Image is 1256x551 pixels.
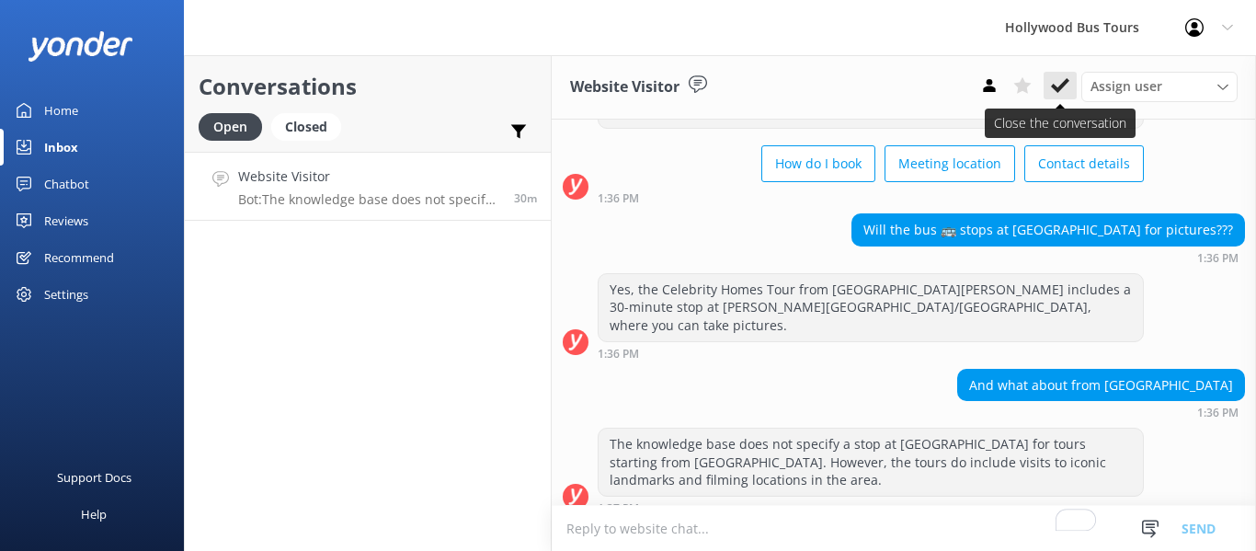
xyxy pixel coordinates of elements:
[570,75,679,99] h3: Website Visitor
[598,193,639,204] strong: 1:36 PM
[44,276,88,313] div: Settings
[1024,145,1144,182] button: Contact details
[851,251,1245,264] div: Sep 05 2025 01:36pm (UTC -07:00) America/Tijuana
[44,202,88,239] div: Reviews
[238,191,500,208] p: Bot: The knowledge base does not specify a stop at [GEOGRAPHIC_DATA] for tours starting from [GEO...
[28,31,133,62] img: yonder-white-logo.png
[199,113,262,141] div: Open
[57,459,131,496] div: Support Docs
[761,145,875,182] button: How do I book
[598,349,639,360] strong: 1:36 PM
[552,506,1256,551] textarea: To enrich screen reader interactions, please activate Accessibility in Grammarly extension settings
[199,116,271,136] a: Open
[44,239,114,276] div: Recommend
[599,274,1143,341] div: Yes, the Celebrity Homes Tour from [GEOGRAPHIC_DATA][PERSON_NAME] includes a 30-minute stop at [P...
[1197,408,1239,419] strong: 1:36 PM
[238,166,500,187] h4: Website Visitor
[514,190,537,206] span: Sep 05 2025 01:36pm (UTC -07:00) America/Tijuana
[271,116,350,136] a: Closed
[852,214,1244,246] div: Will the bus 🚌 stops at [GEOGRAPHIC_DATA] for pictures???
[1197,253,1239,264] strong: 1:36 PM
[81,496,107,533] div: Help
[44,92,78,129] div: Home
[598,347,1144,360] div: Sep 05 2025 01:36pm (UTC -07:00) America/Tijuana
[599,429,1143,496] div: The knowledge base does not specify a stop at [GEOGRAPHIC_DATA] for tours starting from [GEOGRAPH...
[199,69,537,104] h2: Conversations
[1090,76,1162,97] span: Assign user
[885,145,1015,182] button: Meeting location
[598,501,1144,514] div: Sep 05 2025 01:37pm (UTC -07:00) America/Tijuana
[1081,72,1238,101] div: Assign User
[271,113,341,141] div: Closed
[957,406,1245,419] div: Sep 05 2025 01:36pm (UTC -07:00) America/Tijuana
[598,191,1144,204] div: Sep 05 2025 01:36pm (UTC -07:00) America/Tijuana
[44,129,78,166] div: Inbox
[598,503,639,514] strong: 1:37 PM
[44,166,89,202] div: Chatbot
[958,370,1244,401] div: And what about from [GEOGRAPHIC_DATA]
[185,152,551,221] a: Website VisitorBot:The knowledge base does not specify a stop at [GEOGRAPHIC_DATA] for tours star...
